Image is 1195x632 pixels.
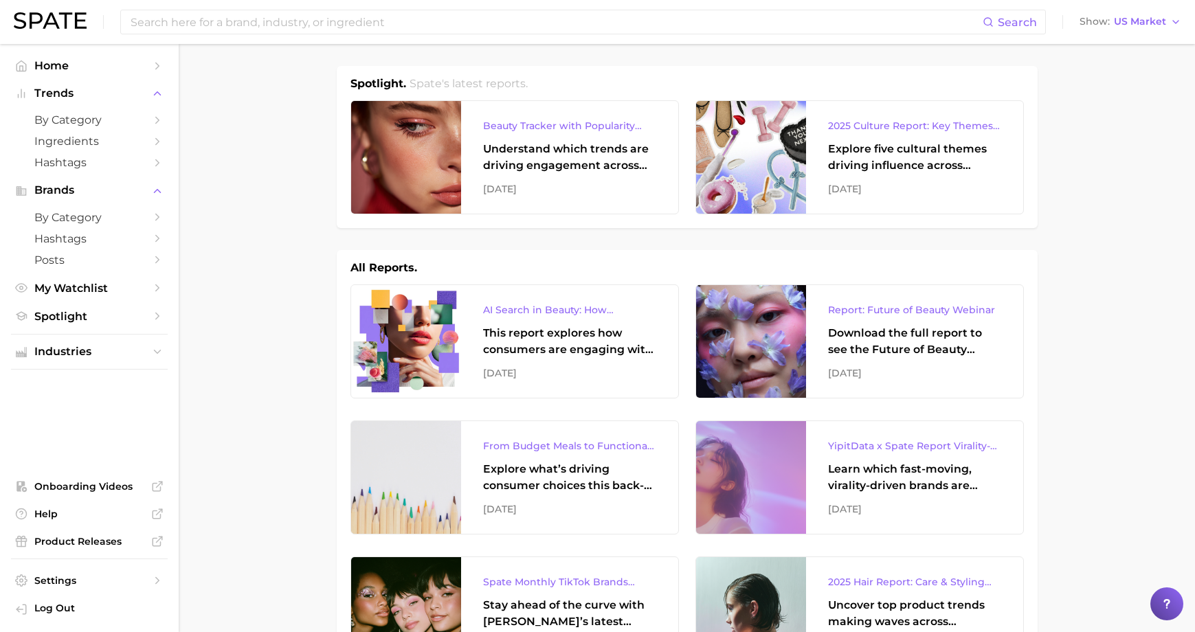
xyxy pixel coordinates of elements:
[11,109,168,131] a: by Category
[483,597,656,630] div: Stay ahead of the curve with [PERSON_NAME]’s latest monthly tracker, spotlighting the fastest-gro...
[828,461,1001,494] div: Learn which fast-moving, virality-driven brands are leading the pack, the risks of viral growth, ...
[34,602,157,614] span: Log Out
[11,249,168,271] a: Posts
[11,476,168,497] a: Onboarding Videos
[483,302,656,318] div: AI Search in Beauty: How Consumers Are Using ChatGPT vs. Google Search
[695,420,1024,534] a: YipitData x Spate Report Virality-Driven Brands Are Taking a Slice of the Beauty PieLearn which f...
[483,461,656,494] div: Explore what’s driving consumer choices this back-to-school season From budget-friendly meals to ...
[11,83,168,104] button: Trends
[34,135,144,148] span: Ingredients
[11,228,168,249] a: Hashtags
[483,325,656,358] div: This report explores how consumers are engaging with AI-powered search tools — and what it means ...
[34,59,144,72] span: Home
[14,12,87,29] img: SPATE
[34,113,144,126] span: by Category
[828,141,1001,174] div: Explore five cultural themes driving influence across beauty, food, and pop culture.
[828,181,1001,197] div: [DATE]
[483,141,656,174] div: Understand which trends are driving engagement across platforms in the skin, hair, makeup, and fr...
[350,420,679,534] a: From Budget Meals to Functional Snacks: Food & Beverage Trends Shaping Consumer Behavior This Sch...
[828,117,1001,134] div: 2025 Culture Report: Key Themes That Are Shaping Consumer Demand
[695,284,1024,398] a: Report: Future of Beauty WebinarDownload the full report to see the Future of Beauty trends we un...
[483,181,656,197] div: [DATE]
[34,346,144,358] span: Industries
[11,306,168,327] a: Spotlight
[828,302,1001,318] div: Report: Future of Beauty Webinar
[828,574,1001,590] div: 2025 Hair Report: Care & Styling Products
[34,282,144,295] span: My Watchlist
[11,278,168,299] a: My Watchlist
[350,100,679,214] a: Beauty Tracker with Popularity IndexUnderstand which trends are driving engagement across platfor...
[828,438,1001,454] div: YipitData x Spate Report Virality-Driven Brands Are Taking a Slice of the Beauty Pie
[11,341,168,362] button: Industries
[34,480,144,493] span: Onboarding Videos
[483,501,656,517] div: [DATE]
[350,260,417,276] h1: All Reports.
[11,570,168,591] a: Settings
[483,117,656,134] div: Beauty Tracker with Popularity Index
[34,211,144,224] span: by Category
[34,535,144,548] span: Product Releases
[34,253,144,267] span: Posts
[350,284,679,398] a: AI Search in Beauty: How Consumers Are Using ChatGPT vs. Google SearchThis report explores how co...
[695,100,1024,214] a: 2025 Culture Report: Key Themes That Are Shaping Consumer DemandExplore five cultural themes driv...
[11,152,168,173] a: Hashtags
[11,131,168,152] a: Ingredients
[34,184,144,196] span: Brands
[828,365,1001,381] div: [DATE]
[998,16,1037,29] span: Search
[129,10,983,34] input: Search here for a brand, industry, or ingredient
[34,574,144,587] span: Settings
[483,438,656,454] div: From Budget Meals to Functional Snacks: Food & Beverage Trends Shaping Consumer Behavior This Sch...
[34,310,144,323] span: Spotlight
[1114,18,1166,25] span: US Market
[11,207,168,228] a: by Category
[11,598,168,621] a: Log out. Currently logged in with e-mail nicole.sloan@sephora.com.
[828,597,1001,630] div: Uncover top product trends making waves across platforms — along with key insights into benefits,...
[11,180,168,201] button: Brands
[828,325,1001,358] div: Download the full report to see the Future of Beauty trends we unpacked during the webinar.
[483,365,656,381] div: [DATE]
[34,87,144,100] span: Trends
[34,232,144,245] span: Hashtags
[34,156,144,169] span: Hashtags
[34,508,144,520] span: Help
[828,501,1001,517] div: [DATE]
[1080,18,1110,25] span: Show
[483,574,656,590] div: Spate Monthly TikTok Brands Tracker
[350,76,406,92] h1: Spotlight.
[11,504,168,524] a: Help
[11,531,168,552] a: Product Releases
[1076,13,1185,31] button: ShowUS Market
[11,55,168,76] a: Home
[410,76,528,92] h2: Spate's latest reports.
